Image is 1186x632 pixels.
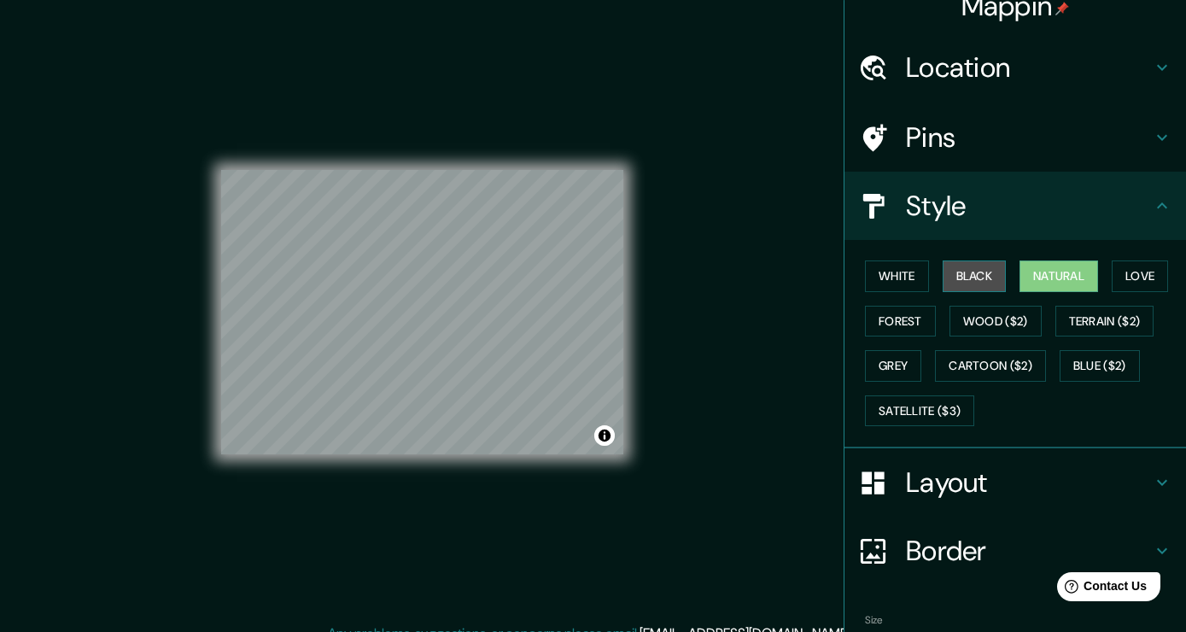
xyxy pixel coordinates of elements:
button: Forest [865,306,936,337]
button: Love [1112,260,1168,292]
div: Layout [844,448,1186,517]
iframe: Help widget launcher [1034,565,1167,613]
button: Satellite ($3) [865,395,974,427]
div: Pins [844,103,1186,172]
h4: Location [906,50,1152,85]
button: Terrain ($2) [1055,306,1154,337]
canvas: Map [221,170,623,454]
h4: Border [906,534,1152,568]
img: pin-icon.png [1055,2,1069,15]
div: Location [844,33,1186,102]
div: Style [844,172,1186,240]
button: Blue ($2) [1060,350,1140,382]
button: Grey [865,350,921,382]
h4: Pins [906,120,1152,155]
div: Border [844,517,1186,585]
button: Wood ($2) [949,306,1042,337]
button: Black [943,260,1007,292]
label: Size [865,613,883,628]
h4: Style [906,189,1152,223]
h4: Layout [906,465,1152,500]
button: Toggle attribution [594,425,615,446]
button: Natural [1019,260,1098,292]
button: Cartoon ($2) [935,350,1046,382]
button: White [865,260,929,292]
